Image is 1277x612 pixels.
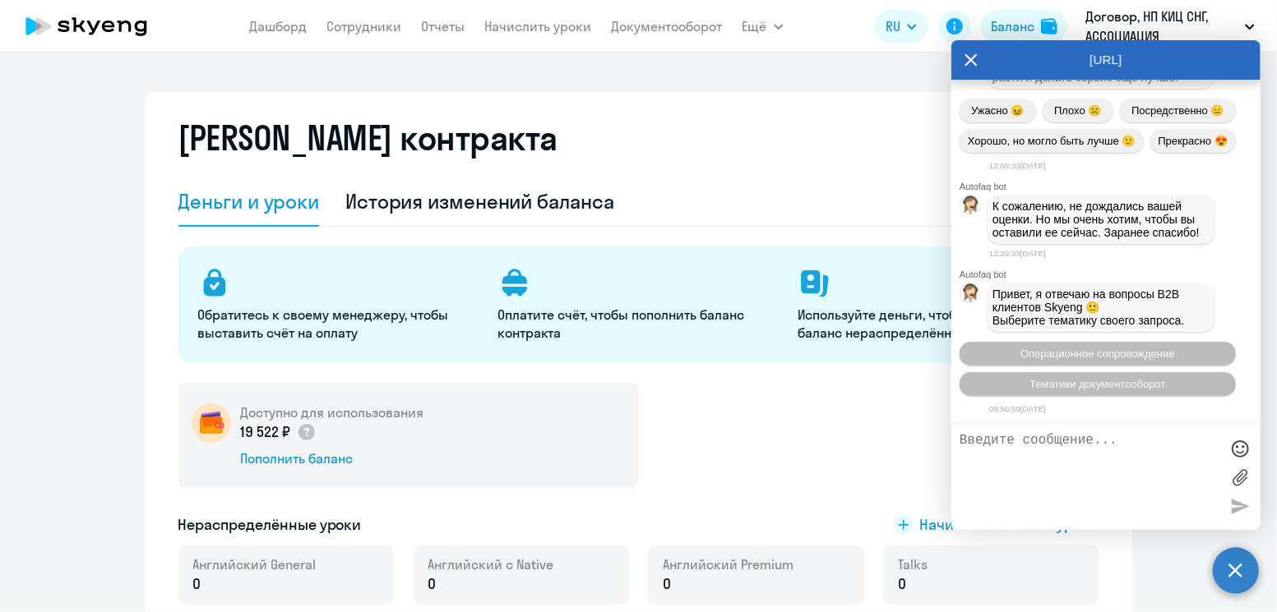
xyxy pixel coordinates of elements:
[664,573,672,595] span: 0
[960,129,1144,153] button: Хорошо, но могло быть лучше 🙂
[178,188,320,214] div: Деньги и уроки
[798,306,1079,342] p: Используйте деньги, чтобы начислять на баланс нераспределённые уроки
[327,18,402,35] a: Сотрудники
[498,306,779,342] p: Оплатите счёт, чтобы пополнить баланс контракта
[743,16,767,36] span: Ещё
[981,10,1067,43] button: Балансbalance
[428,573,437,595] span: 0
[178,514,362,536] h5: Нераспределённые уроки
[1020,347,1175,360] span: Операционное сопровождение
[428,555,554,573] span: Английский с Native
[991,16,1034,36] div: Баланс
[992,200,1200,239] span: К сожалению, не дождались вашей оценки. Но мы очень хотим, чтобы вы оставили ее сейчас. Заранее с...
[960,99,1036,122] button: Ужасно 😖
[989,404,1046,413] time: 09:50:59[DATE]
[1029,378,1166,390] span: Тематики документооборот
[192,403,231,443] img: wallet-circle.png
[1120,99,1236,122] button: Посредственно 😑
[1043,99,1113,122] button: Плохо ☹️
[198,306,479,342] p: Обратитесь к своему менеджеру, чтобы выставить счёт на оплату
[899,573,907,595] span: 0
[664,555,794,573] span: Английский Premium
[193,573,201,595] span: 0
[992,288,1185,327] span: Привет, я отвечаю на вопросы B2B клиентов Skyeng 🙂 Выберите тематику своего запроса.
[1077,7,1263,46] button: Договор, НП КИЦ СНГ, АССОЦИАЦИЯ
[920,514,1099,536] span: Начислить/списать уроки
[345,188,614,214] div: История изменений баланса
[612,18,723,35] a: Документооборот
[193,555,317,573] span: Английский General
[989,161,1046,170] time: 12:09:33[DATE]
[960,196,981,219] img: bot avatar
[241,421,317,443] p: 19 522 ₽
[971,104,1024,117] span: Ужасно 😖
[250,18,308,35] a: Дашборд
[743,10,784,43] button: Ещё
[886,16,900,36] span: RU
[874,10,928,43] button: RU
[1159,135,1228,147] span: Прекрасно 😍
[241,449,424,467] div: Пополнить баланс
[899,555,928,573] span: Talks
[1228,465,1252,490] label: Лимит 10 файлов
[1131,104,1224,117] span: Посредственно 😑
[422,18,465,35] a: Отчеты
[1041,18,1057,35] img: balance
[1085,7,1238,46] p: Договор, НП КИЦ СНГ, АССОЦИАЦИЯ
[989,249,1046,258] time: 12:39:33[DATE]
[960,269,1261,279] div: Autofaq bot
[960,372,1236,396] button: Тематики документооборот
[960,182,1261,191] div: Autofaq bot
[241,403,424,421] h5: Доступно для использования
[178,118,558,158] h2: [PERSON_NAME] контракта
[960,283,981,307] img: bot avatar
[968,135,1136,147] span: Хорошо, но могло быть лучше 🙂
[960,342,1236,366] button: Операционное сопровождение
[1150,129,1236,153] button: Прекрасно 😍
[1054,104,1101,117] span: Плохо ☹️
[485,18,592,35] a: Начислить уроки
